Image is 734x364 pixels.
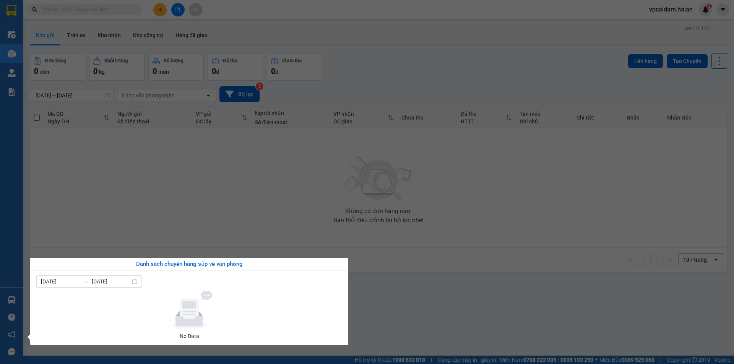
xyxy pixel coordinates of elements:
input: Đến ngày [92,277,130,286]
span: to [83,278,89,285]
span: swap-right [83,278,89,285]
div: No Data [39,332,339,340]
div: Danh sách chuyến hàng sắp về văn phòng [36,260,342,269]
input: Từ ngày [41,277,80,286]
